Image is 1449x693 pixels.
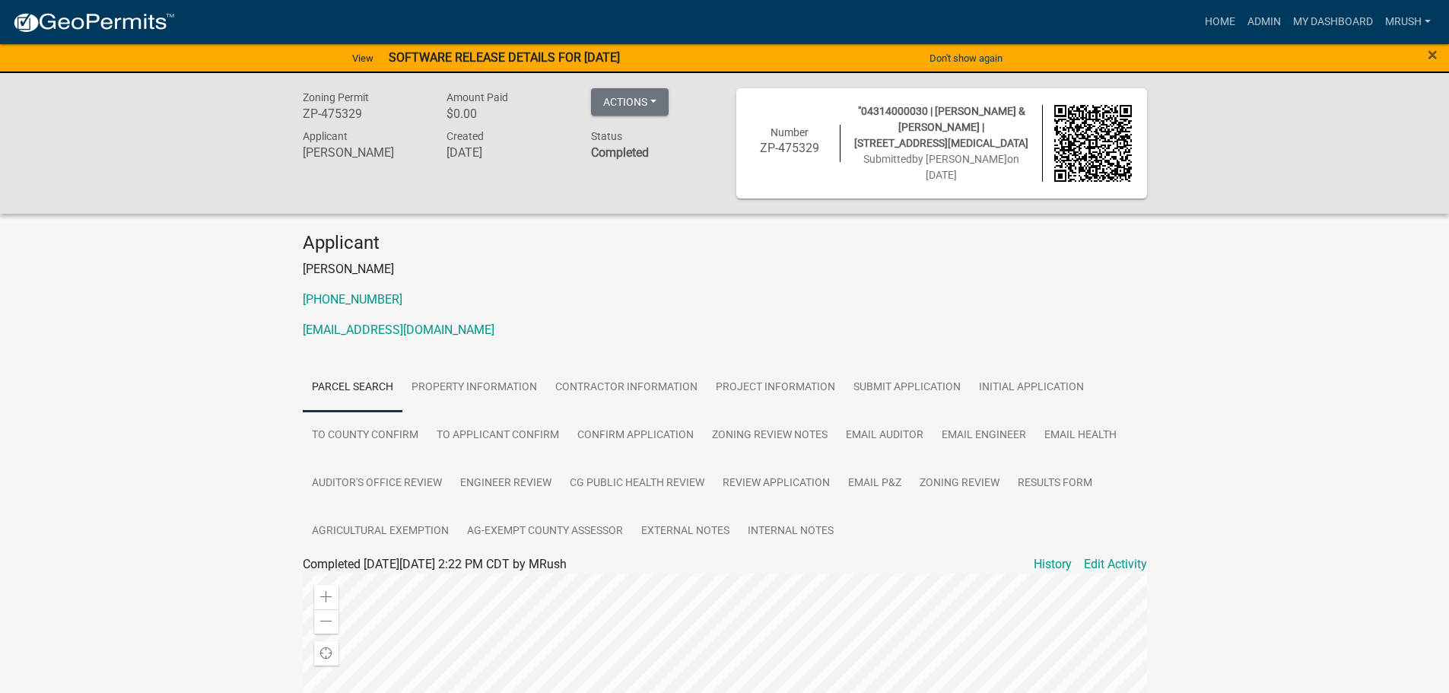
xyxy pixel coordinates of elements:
[739,507,843,556] a: Internal Notes
[837,412,933,460] a: Email Auditor
[844,364,970,412] a: Submit Application
[402,364,546,412] a: Property Information
[458,507,632,556] a: Ag-Exempt County Assessor
[912,153,1007,165] span: by [PERSON_NAME]
[303,260,1147,278] p: [PERSON_NAME]
[303,91,369,103] span: Zoning Permit
[1428,46,1438,64] button: Close
[303,232,1147,254] h4: Applicant
[303,106,424,121] h6: ZP-475329
[703,412,837,460] a: Zoning Review Notes
[346,46,380,71] a: View
[546,364,707,412] a: Contractor Information
[303,292,402,307] a: [PHONE_NUMBER]
[1009,459,1101,508] a: Results Form
[923,46,1009,71] button: Don't show again
[713,459,839,508] a: Review Application
[1379,8,1437,37] a: MRush
[1034,555,1072,574] a: History
[854,105,1028,149] span: "04314000030 | [PERSON_NAME] & [PERSON_NAME] | [STREET_ADDRESS][MEDICAL_DATA]
[1199,8,1241,37] a: Home
[752,141,829,155] h6: ZP-475329
[446,106,568,121] h6: $0.00
[451,459,561,508] a: Engineer Review
[303,145,424,160] h6: [PERSON_NAME]
[314,609,338,634] div: Zoom out
[389,50,620,65] strong: SOFTWARE RELEASE DETAILS FOR [DATE]
[632,507,739,556] a: External Notes
[771,126,809,138] span: Number
[863,153,1019,181] span: Submitted on [DATE]
[933,412,1035,460] a: Email Engineer
[839,459,910,508] a: Email P&Z
[446,145,568,160] h6: [DATE]
[446,91,508,103] span: Amount Paid
[1287,8,1379,37] a: My Dashboard
[1035,412,1126,460] a: Email Health
[591,130,622,142] span: Status
[707,364,844,412] a: Project Information
[446,130,484,142] span: Created
[303,459,451,508] a: Auditor's Office Review
[303,507,458,556] a: Agricultural Exemption
[591,88,669,116] button: Actions
[303,412,427,460] a: To County Confirm
[1428,44,1438,65] span: ×
[303,557,567,571] span: Completed [DATE][DATE] 2:22 PM CDT by MRush
[314,585,338,609] div: Zoom in
[970,364,1093,412] a: Initial Application
[303,130,348,142] span: Applicant
[568,412,703,460] a: Confirm Application
[303,323,494,337] a: [EMAIL_ADDRESS][DOMAIN_NAME]
[591,145,649,160] strong: Completed
[561,459,713,508] a: CG Public Health Review
[427,412,568,460] a: To Applicant Confirm
[314,641,338,666] div: Find my location
[1054,105,1132,183] img: QR code
[910,459,1009,508] a: Zoning Review
[303,364,402,412] a: Parcel Search
[1084,555,1147,574] a: Edit Activity
[1241,8,1287,37] a: Admin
